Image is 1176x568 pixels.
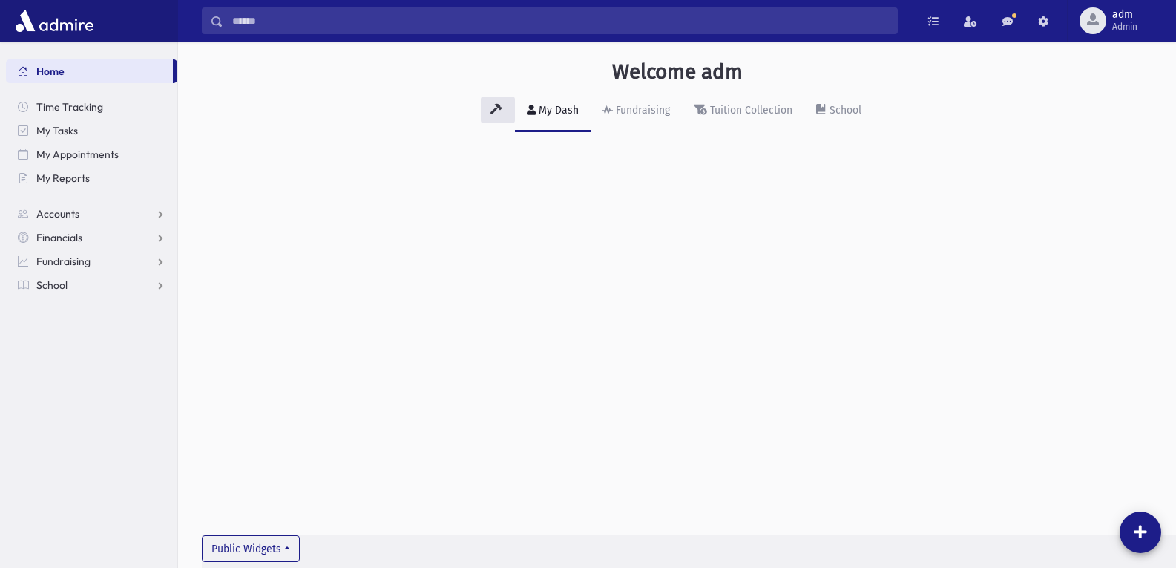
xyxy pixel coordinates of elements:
[6,249,177,273] a: Fundraising
[36,231,82,244] span: Financials
[1112,21,1137,33] span: Admin
[36,65,65,78] span: Home
[707,104,792,117] div: Tuition Collection
[36,278,68,292] span: School
[12,6,97,36] img: AdmirePro
[202,535,300,562] button: Public Widgets
[6,95,177,119] a: Time Tracking
[613,104,670,117] div: Fundraising
[6,273,177,297] a: School
[536,104,579,117] div: My Dash
[36,124,78,137] span: My Tasks
[6,202,177,226] a: Accounts
[6,226,177,249] a: Financials
[6,143,177,166] a: My Appointments
[612,59,743,85] h3: Welcome adm
[36,172,90,185] span: My Reports
[515,91,591,132] a: My Dash
[36,255,91,268] span: Fundraising
[6,119,177,143] a: My Tasks
[1112,9,1137,21] span: adm
[6,59,173,83] a: Home
[804,91,873,132] a: School
[223,7,897,34] input: Search
[591,91,682,132] a: Fundraising
[36,207,79,221] span: Accounts
[6,166,177,190] a: My Reports
[682,91,804,132] a: Tuition Collection
[36,148,119,161] span: My Appointments
[36,100,103,114] span: Time Tracking
[827,104,861,117] div: School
